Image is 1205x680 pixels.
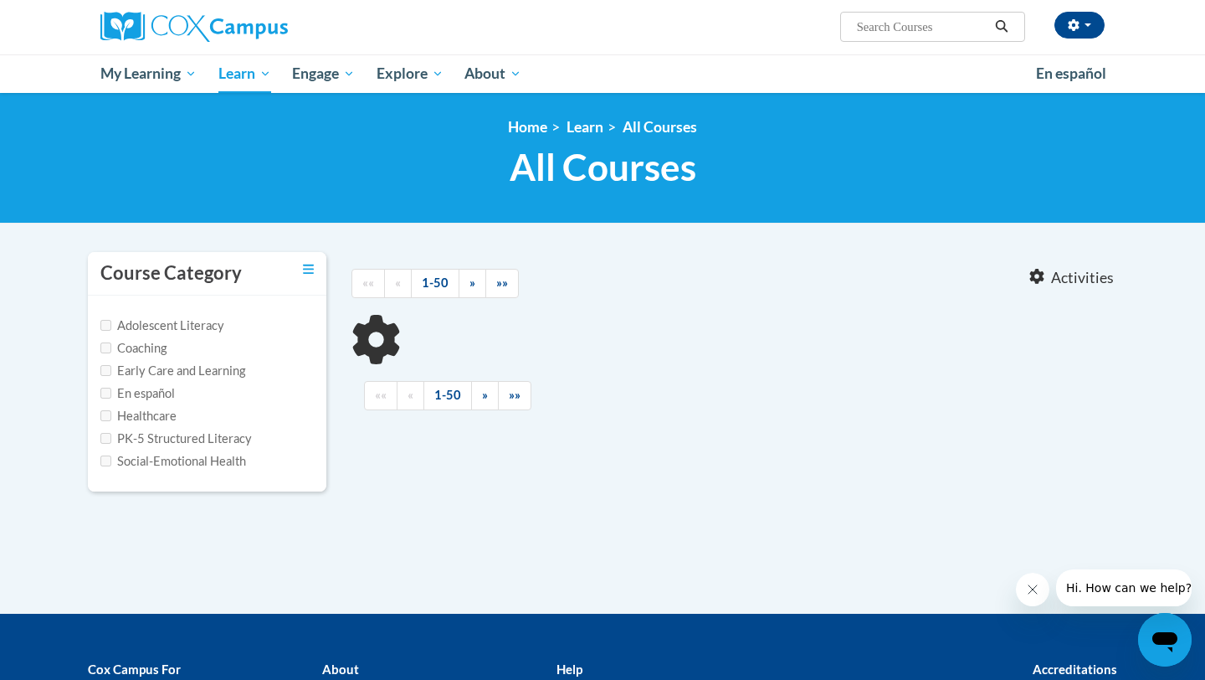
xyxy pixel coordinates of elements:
a: Home [508,118,547,136]
b: Accreditations [1033,662,1117,677]
label: Early Care and Learning [100,362,245,380]
span: « [408,388,413,402]
b: Cox Campus For [88,662,181,677]
a: End [485,269,519,298]
a: Toggle collapse [303,260,314,279]
a: My Learning [90,54,208,93]
input: Checkbox for Options [100,320,111,331]
a: 1-50 [411,269,459,298]
label: Coaching [100,339,167,358]
span: All Courses [510,145,696,189]
span: » [469,276,475,290]
label: PK-5 Structured Literacy [100,430,252,448]
span: Engage [292,64,355,84]
a: Next [459,269,486,298]
span: » [482,388,488,402]
input: Search Courses [855,17,989,37]
span: My Learning [100,64,197,84]
label: Adolescent Literacy [100,317,224,335]
label: Social-Emotional Health [100,452,246,471]
span: Explore [377,64,444,84]
button: Search [989,17,1014,37]
span: En español [1036,64,1106,82]
a: Learn [567,118,603,136]
b: Help [556,662,582,677]
b: About [322,662,359,677]
button: Account Settings [1054,12,1105,39]
a: En español [1025,56,1117,91]
a: Explore [366,54,454,93]
iframe: Message from company [1056,569,1192,606]
h3: Course Category [100,260,242,286]
a: Cox Campus [100,12,418,42]
a: 1-50 [423,381,472,410]
a: Begining [351,269,385,298]
div: Main menu [75,54,1130,93]
input: Checkbox for Options [100,456,111,466]
a: Previous [384,269,412,298]
span: «« [362,276,374,290]
a: Learn [208,54,282,93]
span: »» [496,276,508,290]
input: Checkbox for Options [100,343,111,353]
img: Cox Campus [100,12,288,42]
span: About [464,64,521,84]
input: Checkbox for Options [100,410,111,421]
input: Checkbox for Options [100,365,111,376]
span: »» [509,388,520,402]
label: Healthcare [100,407,177,425]
iframe: Button to launch messaging window [1138,613,1192,667]
label: En español [100,384,175,403]
span: Learn [218,64,271,84]
a: Next [471,381,499,410]
span: «« [375,388,387,402]
input: Checkbox for Options [100,388,111,399]
a: Engage [281,54,366,93]
a: Previous [397,381,424,410]
span: « [395,276,401,290]
iframe: Close message [1016,573,1049,606]
a: All Courses [623,118,697,136]
a: Begining [364,381,397,410]
input: Checkbox for Options [100,433,111,444]
a: End [498,381,531,410]
a: About [454,54,533,93]
span: Activities [1051,269,1114,287]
